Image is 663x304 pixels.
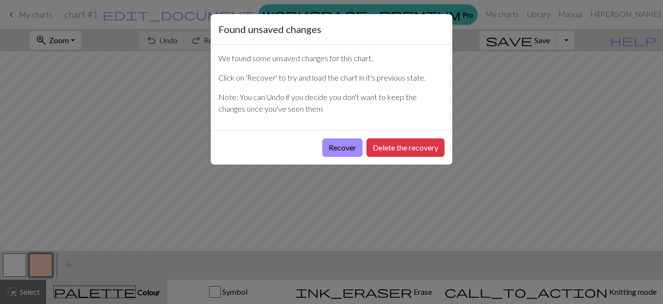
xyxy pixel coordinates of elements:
p: We found some unsaved changes for this chart. [218,52,445,64]
h5: Found unsaved changes [218,22,321,36]
button: Recover [322,138,363,157]
p: Note: You can Undo if you decide you don't want to keep the changes once you've seen them [218,91,445,115]
p: Click on 'Recover' to try and load the chart in it's previous state. [218,72,445,84]
button: Delete the recovery [366,138,445,157]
